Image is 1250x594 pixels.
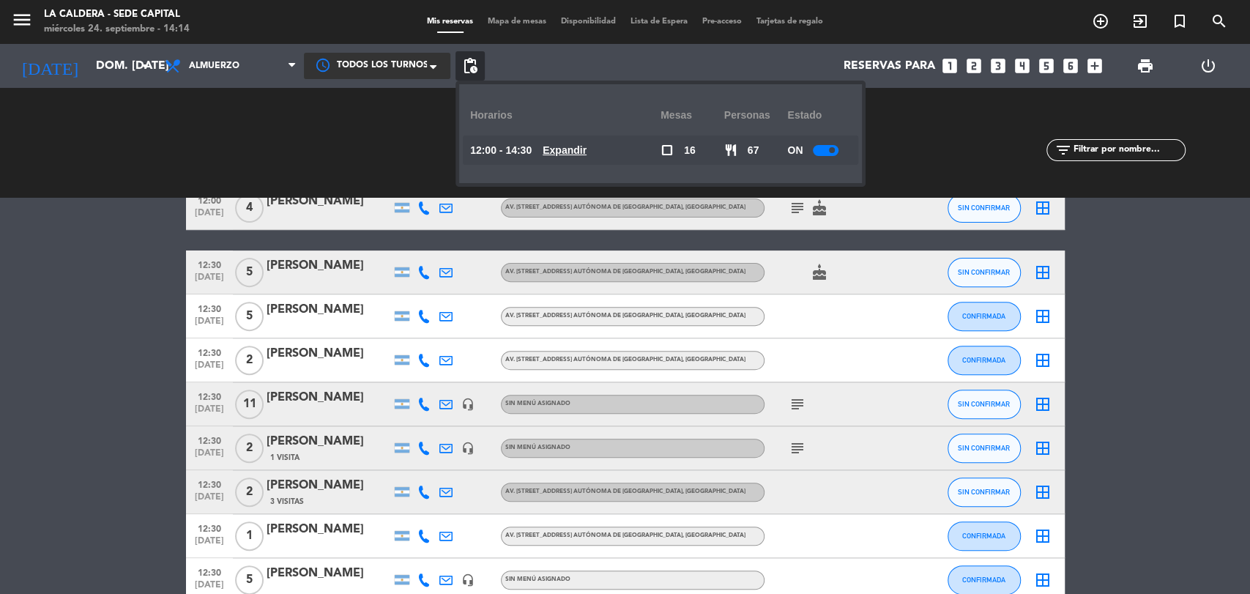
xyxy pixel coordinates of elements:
[661,95,724,135] div: Mesas
[811,264,828,281] i: cake
[811,199,828,217] i: cake
[789,439,806,457] i: subject
[191,344,228,360] span: 12:30
[267,432,391,451] div: [PERSON_NAME]
[724,144,737,157] span: restaurant
[1131,12,1149,30] i: exit_to_app
[267,520,391,539] div: [PERSON_NAME]
[787,142,803,159] span: ON
[191,208,228,225] span: [DATE]
[235,390,264,419] span: 11
[962,576,1005,584] span: CONFIRMADA
[189,61,239,71] span: Almuerzo
[789,396,806,413] i: subject
[191,387,228,404] span: 12:30
[958,444,1010,452] span: SIN CONFIRMAR
[470,142,532,159] span: 12:00 - 14:30
[1085,56,1104,75] i: add_box
[962,312,1005,320] span: CONFIRMADA
[948,434,1021,463] button: SIN CONFIRMAR
[1034,264,1052,281] i: border_all
[505,204,745,210] span: Av. [STREET_ADDRESS] Autónoma de [GEOGRAPHIC_DATA], [GEOGRAPHIC_DATA]
[505,313,745,319] span: Av. [STREET_ADDRESS] Autónoma de [GEOGRAPHIC_DATA], [GEOGRAPHIC_DATA]
[948,521,1021,551] button: CONFIRMADA
[191,448,228,465] span: [DATE]
[191,404,228,421] span: [DATE]
[191,563,228,580] span: 12:30
[989,56,1008,75] i: looks_3
[1171,12,1188,30] i: turned_in_not
[11,50,89,82] i: [DATE]
[948,390,1021,419] button: SIN CONFIRMAR
[789,199,806,217] i: subject
[235,521,264,551] span: 1
[191,256,228,272] span: 12:30
[191,272,228,289] span: [DATE]
[948,478,1021,507] button: SIN CONFIRMAR
[844,59,935,73] span: Reservas para
[191,360,228,377] span: [DATE]
[267,564,391,583] div: [PERSON_NAME]
[191,475,228,492] span: 12:30
[543,144,587,156] u: Expandir
[505,269,745,275] span: Av. [STREET_ADDRESS] Autónoma de [GEOGRAPHIC_DATA], [GEOGRAPHIC_DATA]
[1054,141,1071,159] i: filter_list
[724,95,788,135] div: personas
[962,356,1005,364] span: CONFIRMADA
[505,532,745,538] span: Av. [STREET_ADDRESS] Autónoma de [GEOGRAPHIC_DATA], [GEOGRAPHIC_DATA]
[948,258,1021,287] button: SIN CONFIRMAR
[1037,56,1056,75] i: looks_5
[1136,57,1154,75] span: print
[267,476,391,495] div: [PERSON_NAME]
[661,144,674,157] span: check_box_outline_blank
[191,519,228,536] span: 12:30
[337,59,428,73] span: Todos los turnos
[1034,439,1052,457] i: border_all
[684,142,696,159] span: 16
[136,57,154,75] i: arrow_drop_down
[461,57,479,75] span: pending_actions
[787,95,851,135] div: Estado
[505,445,570,450] span: Sin menú asignado
[1034,483,1052,501] i: border_all
[191,492,228,509] span: [DATE]
[1210,12,1228,30] i: search
[1034,352,1052,369] i: border_all
[1177,44,1239,88] div: LOG OUT
[1034,308,1052,325] i: border_all
[267,344,391,363] div: [PERSON_NAME]
[270,452,300,464] span: 1 Visita
[267,192,391,211] div: [PERSON_NAME]
[623,18,695,26] span: Lista de Espera
[505,489,745,494] span: Av. [STREET_ADDRESS] Autónoma de [GEOGRAPHIC_DATA], [GEOGRAPHIC_DATA]
[480,18,554,26] span: Mapa de mesas
[191,316,228,333] span: [DATE]
[505,401,570,406] span: Sin menú asignado
[461,442,475,455] i: headset_mic
[191,431,228,448] span: 12:30
[505,576,570,582] span: Sin menú asignado
[420,18,480,26] span: Mis reservas
[695,18,749,26] span: Pre-acceso
[958,268,1010,276] span: SIN CONFIRMAR
[470,95,661,135] div: Horarios
[267,256,391,275] div: [PERSON_NAME]
[958,488,1010,496] span: SIN CONFIRMAR
[948,346,1021,375] button: CONFIRMADA
[235,478,264,507] span: 2
[461,398,475,411] i: headset_mic
[958,400,1010,408] span: SIN CONFIRMAR
[11,9,33,31] i: menu
[235,434,264,463] span: 2
[235,258,264,287] span: 5
[1034,396,1052,413] i: border_all
[235,193,264,223] span: 4
[948,302,1021,331] button: CONFIRMADA
[554,18,623,26] span: Disponibilidad
[44,22,190,37] div: miércoles 24. septiembre - 14:14
[505,357,745,363] span: Av. [STREET_ADDRESS] Autónoma de [GEOGRAPHIC_DATA], [GEOGRAPHIC_DATA]
[940,56,959,75] i: looks_one
[1034,199,1052,217] i: border_all
[1199,57,1216,75] i: power_settings_new
[749,18,830,26] span: Tarjetas de regalo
